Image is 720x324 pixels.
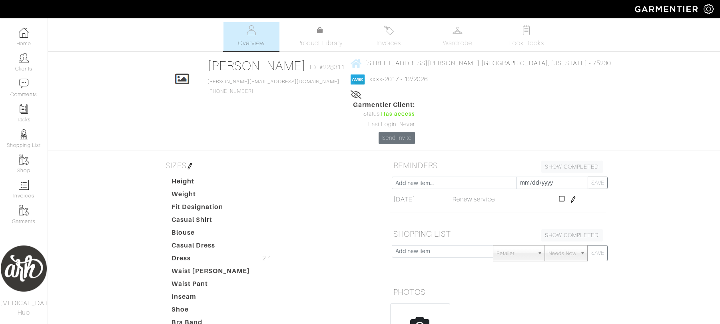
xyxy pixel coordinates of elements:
[19,155,29,165] img: garments-icon-b7da505a4dc4fd61783c78ac3ca0ef83fa9d6f193b1c9dc38574b1d14d53ca28.png
[166,177,257,189] dt: Height
[390,284,606,300] h5: PHOTOS
[238,38,265,48] span: Overview
[166,202,257,215] dt: Fit Designation
[19,53,29,63] img: clients-icon-6bae9207a08558b7cb47a8932f037763ab4055f8c8b6bfacd5dc20c3e0201464.png
[453,195,495,204] span: Renew service
[521,25,531,35] img: todo-9ac3debb85659649dc8f770b8b6100bb5dab4b48dedcbae339e5042a72dfd3cc.svg
[588,245,608,261] button: SAVE
[353,100,415,110] span: Garmentier Client:
[292,26,348,48] a: Product Library
[443,38,472,48] span: Wardrobe
[351,74,365,85] img: american_express-1200034d2e149cdf2cc7894a33a747db654cf6f8355cb502592f1d228b2ac700.png
[369,76,428,83] a: xxxx-2017 - 12/2026
[19,28,29,38] img: dashboard-icon-dbcd8f5a0b271acd01030246c82b418ddd0df26cd7fceb0bd07c9910d44c42f6.png
[541,229,603,241] a: SHOW COMPLETED
[207,79,339,85] a: [PERSON_NAME][EMAIL_ADDRESS][DOMAIN_NAME]
[381,110,415,119] span: Has access
[430,22,486,51] a: Wardrobe
[166,254,257,266] dt: Dress
[246,25,256,35] img: basicinfo-40fd8af6dae0f16599ec9e87c0ef1c0a1fdea2edbe929e3d69a839185d80c458.svg
[19,78,29,89] img: comment-icon-a0a6a9ef722e966f86d9cbdc48e553b5cf19dbc54f86b18d962a5391bc8f6eb6.png
[351,58,610,68] a: [STREET_ADDRESS][PERSON_NAME] [GEOGRAPHIC_DATA], [US_STATE] - 75230
[297,38,343,48] span: Product Library
[353,120,415,129] div: Last Login: Never
[353,110,415,119] div: Status:
[207,79,339,94] span: [PHONE_NUMBER]
[361,22,417,51] a: Invoices
[166,279,257,292] dt: Waist Pant
[166,228,257,241] dt: Blouse
[207,58,306,73] a: [PERSON_NAME]
[377,38,401,48] span: Invoices
[497,246,534,262] span: Retailer
[570,196,576,203] img: pen-cf24a1663064a2ec1b9c1bd2387e9de7a2fa800b781884d57f21acf72779bad2.png
[187,163,193,169] img: pen-cf24a1663064a2ec1b9c1bd2387e9de7a2fa800b781884d57f21acf72779bad2.png
[453,25,463,35] img: wardrobe-487a4870c1b7c33e795ec22d11cfc2ed9d08956e64fb3008fe2437562e282088.svg
[166,241,257,254] dt: Casual Dress
[162,157,378,173] h5: SIZES
[588,177,608,189] button: SAVE
[392,245,494,258] input: Add new item
[384,25,394,35] img: orders-27d20c2124de7fd6de4e0e44c1d41de31381a507db9b33961299e4e07d508b8c.svg
[499,22,554,51] a: Look Books
[166,305,257,318] dt: Shoe
[19,129,29,139] img: stylists-icon-eb353228a002819b7ec25b43dbf5f0378dd9e0616d9560372ff212230b889e62.png
[19,205,29,215] img: garments-icon-b7da505a4dc4fd61783c78ac3ca0ef83fa9d6f193b1c9dc38574b1d14d53ca28.png
[393,195,415,204] span: [DATE]
[310,62,345,72] span: ID: #228311
[223,22,279,51] a: Overview
[166,292,257,305] dt: Inseam
[365,60,610,67] span: [STREET_ADDRESS][PERSON_NAME] [GEOGRAPHIC_DATA], [US_STATE] - 75230
[390,226,606,242] h5: SHOPPING LIST
[166,266,257,279] dt: Waist [PERSON_NAME]
[392,177,517,189] input: Add new item...
[541,161,603,173] a: SHOW COMPLETED
[19,180,29,190] img: orders-icon-0abe47150d42831381b5fb84f609e132dff9fe21cb692f30cb5eec754e2cba89.png
[166,215,257,228] dt: Casual Shirt
[166,189,257,202] dt: Weight
[548,246,576,262] span: Needs Now
[19,104,29,114] img: reminder-icon-8004d30b9f0a5d33ae49ab947aed9ed385cf756f9e5892f1edd6e32f2345188e.png
[509,38,544,48] span: Look Books
[704,4,714,14] img: gear-icon-white-bd11855cb880d31180b6d7d6211b90ccbf57a29d726f0c71d8c61bd08dd39cc2.png
[390,157,606,173] h5: REMINDERS
[262,254,271,263] span: 2,4
[631,2,704,16] img: garmentier-logo-header-white-b43fb05a5012e4ada735d5af1a66efaba907eab6374d6393d1fbf88cb4ef424d.png
[379,132,415,144] a: Send Invite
